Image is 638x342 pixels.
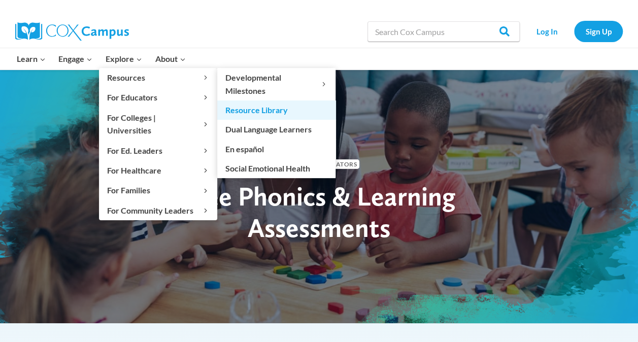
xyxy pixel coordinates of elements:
[99,108,217,140] button: Child menu of For Colleges | Universities
[367,21,520,42] input: Search Cox Campus
[99,141,217,160] button: Child menu of For Ed. Leaders
[217,139,335,158] a: En español
[217,68,335,100] button: Child menu of Developmental Milestones
[52,48,99,70] button: Child menu of Engage
[525,21,623,42] nav: Secondary Navigation
[99,200,217,220] button: Child menu of For Community Leaders
[99,48,149,70] button: Child menu of Explore
[217,120,335,139] a: Dual Language Learners
[525,21,569,42] a: Log In
[149,48,192,70] button: Child menu of About
[99,68,217,87] button: Child menu of Resources
[99,181,217,200] button: Child menu of For Families
[217,100,335,120] a: Resource Library
[15,22,129,41] img: Cox Campus
[10,48,52,70] button: Child menu of Learn
[99,88,217,107] button: Child menu of For Educators
[10,48,192,70] nav: Primary Navigation
[574,21,623,42] a: Sign Up
[217,159,335,178] a: Social Emotional Health
[99,161,217,180] button: Child menu of For Healthcare
[183,180,456,244] span: Free Phonics & Learning Assessments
